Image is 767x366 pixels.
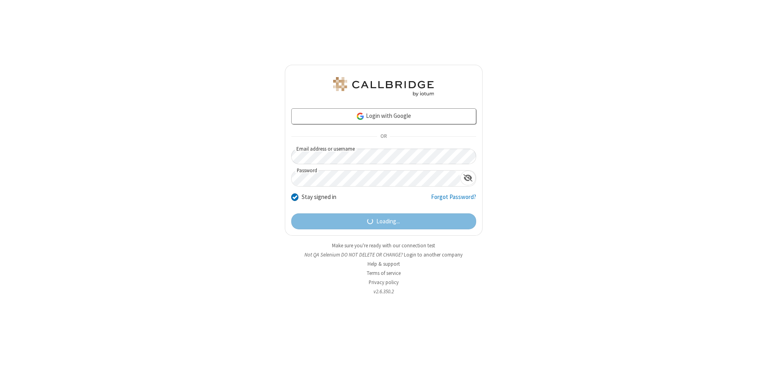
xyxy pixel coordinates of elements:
a: Terms of service [367,270,401,276]
a: Login with Google [291,108,476,124]
img: QA Selenium DO NOT DELETE OR CHANGE [332,77,435,96]
input: Password [292,171,460,186]
span: OR [377,131,390,142]
div: Show password [460,171,476,185]
a: Privacy policy [369,279,399,286]
span: Loading... [376,217,400,226]
button: Loading... [291,213,476,229]
li: v2.6.350.2 [285,288,483,295]
li: Not QA Selenium DO NOT DELETE OR CHANGE? [285,251,483,259]
img: google-icon.png [356,112,365,121]
a: Forgot Password? [431,193,476,208]
a: Make sure you're ready with our connection test [332,242,435,249]
input: Email address or username [291,149,476,164]
label: Stay signed in [302,193,336,202]
a: Help & support [368,261,400,267]
button: Login to another company [404,251,463,259]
